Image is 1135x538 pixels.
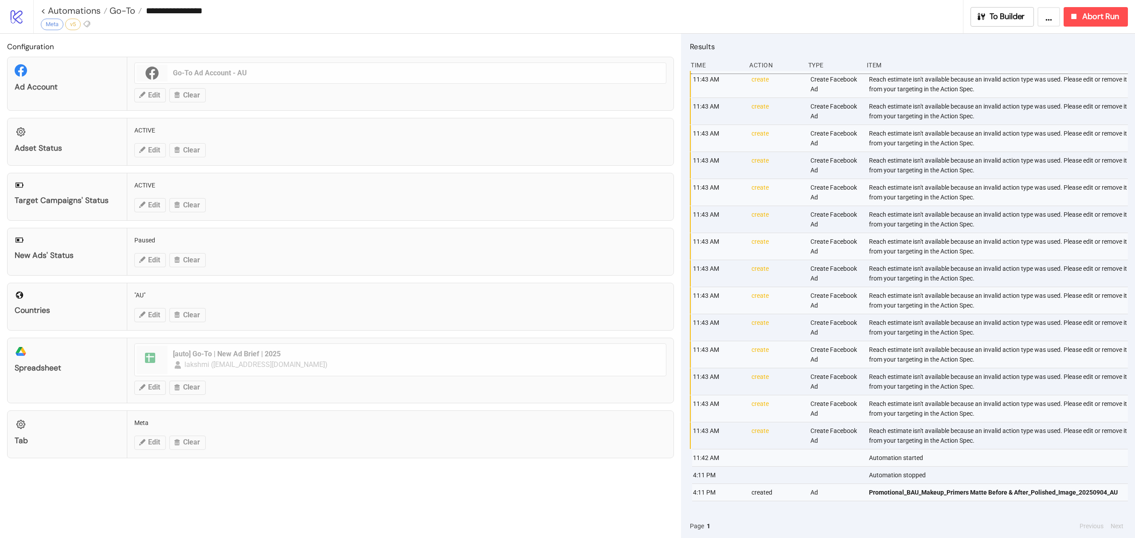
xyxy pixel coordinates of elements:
[692,287,744,314] div: 11:43 AM
[810,395,862,422] div: Create Facebook Ad
[810,314,862,341] div: Create Facebook Ad
[751,314,803,341] div: create
[868,449,1130,466] div: Automation started
[704,521,713,531] button: 1
[692,152,744,179] div: 11:43 AM
[868,206,1130,233] div: Reach estimate isn't available because an invalid action type was used. Please edit or remove it ...
[868,422,1130,449] div: Reach estimate isn't available because an invalid action type was used. Please edit or remove it ...
[7,41,674,52] h2: Configuration
[868,341,1130,368] div: Reach estimate isn't available because an invalid action type was used. Please edit or remove it ...
[692,422,744,449] div: 11:43 AM
[692,206,744,233] div: 11:43 AM
[868,287,1130,314] div: Reach estimate isn't available because an invalid action type was used. Please edit or remove it ...
[810,98,862,125] div: Create Facebook Ad
[810,179,862,206] div: Create Facebook Ad
[868,71,1130,97] div: Reach estimate isn't available because an invalid action type was used. Please edit or remove it ...
[868,395,1130,422] div: Reach estimate isn't available because an invalid action type was used. Please edit or remove it ...
[692,484,744,501] div: 4:11 PM
[1077,521,1106,531] button: Previous
[1082,12,1119,22] span: Abort Run
[751,152,803,179] div: create
[41,19,63,30] div: Meta
[810,71,862,97] div: Create Facebook Ad
[807,57,860,74] div: Type
[692,125,744,152] div: 11:43 AM
[810,125,862,152] div: Create Facebook Ad
[65,19,81,30] div: v5
[810,260,862,287] div: Create Facebook Ad
[692,260,744,287] div: 11:43 AM
[869,484,1124,501] a: Promotional_BAU_Makeup_Primers Matte Before & After_Polished_Image_20250904_AU
[107,6,142,15] a: Go-To
[868,314,1130,341] div: Reach estimate isn't available because an invalid action type was used. Please edit or remove it ...
[751,341,803,368] div: create
[1037,7,1060,27] button: ...
[868,260,1130,287] div: Reach estimate isn't available because an invalid action type was used. Please edit or remove it ...
[690,57,742,74] div: Time
[868,152,1130,179] div: Reach estimate isn't available because an invalid action type was used. Please edit or remove it ...
[692,71,744,97] div: 11:43 AM
[692,341,744,368] div: 11:43 AM
[971,7,1034,27] button: To Builder
[751,368,803,395] div: create
[751,422,803,449] div: create
[1108,521,1126,531] button: Next
[107,5,135,16] span: Go-To
[810,341,862,368] div: Create Facebook Ad
[868,98,1130,125] div: Reach estimate isn't available because an invalid action type was used. Please edit or remove it ...
[41,6,107,15] a: < Automations
[810,422,862,449] div: Create Facebook Ad
[869,487,1118,497] span: Promotional_BAU_Makeup_Primers Matte Before & After_Polished_Image_20250904_AU
[868,179,1130,206] div: Reach estimate isn't available because an invalid action type was used. Please edit or remove it ...
[751,484,803,501] div: created
[748,57,801,74] div: Action
[810,206,862,233] div: Create Facebook Ad
[690,41,1128,52] h2: Results
[810,368,862,395] div: Create Facebook Ad
[692,179,744,206] div: 11:43 AM
[690,521,704,531] span: Page
[810,287,862,314] div: Create Facebook Ad
[692,449,744,466] div: 11:42 AM
[866,57,1128,74] div: Item
[810,152,862,179] div: Create Facebook Ad
[868,233,1130,260] div: Reach estimate isn't available because an invalid action type was used. Please edit or remove it ...
[751,395,803,422] div: create
[1064,7,1128,27] button: Abort Run
[751,260,803,287] div: create
[692,368,744,395] div: 11:43 AM
[692,98,744,125] div: 11:43 AM
[751,179,803,206] div: create
[868,125,1130,152] div: Reach estimate isn't available because an invalid action type was used. Please edit or remove it ...
[751,287,803,314] div: create
[751,125,803,152] div: create
[810,233,862,260] div: Create Facebook Ad
[868,368,1130,395] div: Reach estimate isn't available because an invalid action type was used. Please edit or remove it ...
[692,314,744,341] div: 11:43 AM
[692,467,744,483] div: 4:11 PM
[990,12,1025,22] span: To Builder
[751,98,803,125] div: create
[692,233,744,260] div: 11:43 AM
[751,233,803,260] div: create
[692,395,744,422] div: 11:43 AM
[751,206,803,233] div: create
[751,71,803,97] div: create
[868,467,1130,483] div: Automation stopped
[810,484,862,501] div: Ad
